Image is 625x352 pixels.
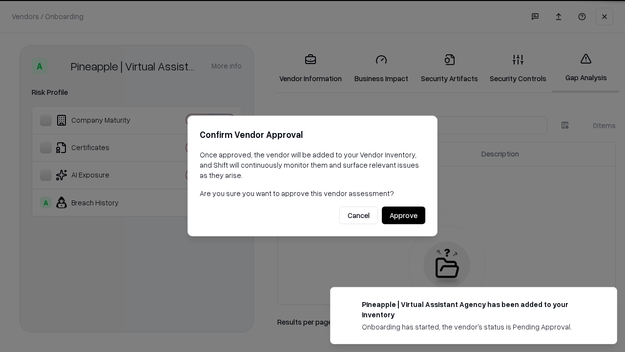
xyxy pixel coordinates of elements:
button: Cancel [339,207,378,224]
img: trypineapple.com [342,299,354,311]
p: Once approved, the vendor will be added to your Vendor Inventory, and Shift will continuously mon... [200,150,425,180]
div: Pineapple | Virtual Assistant Agency has been added to your inventory [362,299,593,320]
h2: Confirm Vendor Approval [200,128,425,142]
p: Are you sure you want to approve this vendor assessment? [200,188,425,198]
button: Approve [382,207,425,224]
div: Onboarding has started, the vendor's status is Pending Approval. [362,322,593,332]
